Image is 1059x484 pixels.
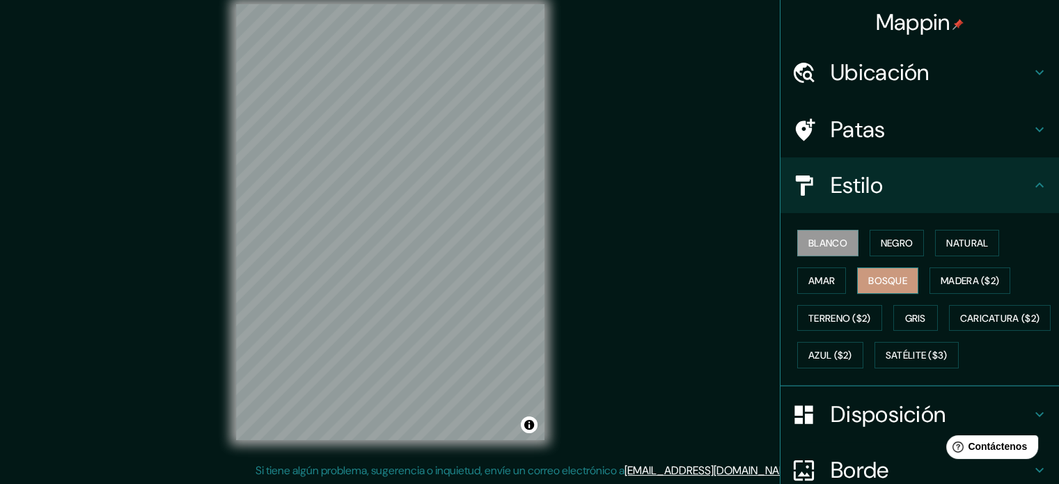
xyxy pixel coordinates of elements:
button: Blanco [797,230,858,256]
font: Madera ($2) [941,274,999,287]
div: Disposición [780,387,1059,442]
button: Azul ($2) [797,342,863,368]
canvas: Mapa [236,4,544,440]
button: Activar o desactivar atribución [521,416,538,433]
font: Disposición [831,400,946,429]
font: Caricatura ($2) [960,312,1040,325]
button: Madera ($2) [929,267,1010,294]
img: pin-icon.png [952,19,964,30]
font: Satélite ($3) [886,350,948,362]
div: Estilo [780,157,1059,213]
font: Gris [905,312,926,325]
font: Amar [808,274,835,287]
font: Blanco [808,237,847,249]
font: Azul ($2) [808,350,852,362]
iframe: Lanzador de widgets de ayuda [935,430,1044,469]
font: Bosque [868,274,907,287]
button: Negro [870,230,925,256]
font: Ubicación [831,58,929,87]
font: Si tiene algún problema, sugerencia o inquietud, envíe un correo electrónico a [256,463,625,478]
font: Terreno ($2) [808,312,871,325]
font: Natural [946,237,988,249]
font: Negro [881,237,913,249]
a: [EMAIL_ADDRESS][DOMAIN_NAME] [625,463,797,478]
button: Satélite ($3) [874,342,959,368]
button: Bosque [857,267,918,294]
div: Ubicación [780,45,1059,100]
button: Natural [935,230,999,256]
button: Gris [893,305,938,331]
font: Mappin [876,8,950,37]
font: Patas [831,115,886,144]
div: Patas [780,102,1059,157]
button: Caricatura ($2) [949,305,1051,331]
button: Terreno ($2) [797,305,882,331]
font: Estilo [831,171,883,200]
button: Amar [797,267,846,294]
